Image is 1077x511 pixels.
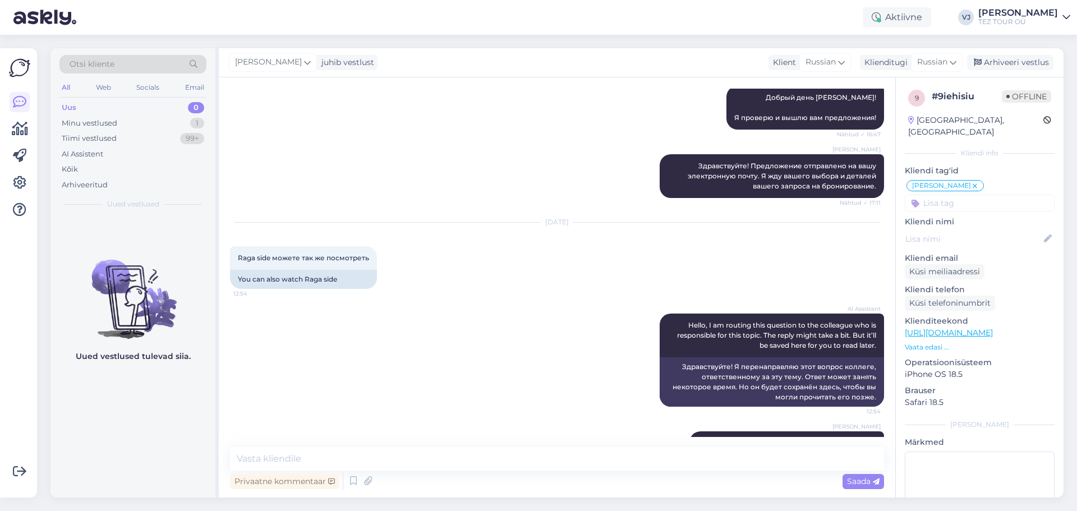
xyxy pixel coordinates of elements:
[230,474,339,489] div: Privaatne kommentaar
[62,133,117,144] div: Tiimi vestlused
[905,284,1055,296] p: Kliendi telefon
[190,118,204,129] div: 1
[863,7,931,27] div: Aktiivne
[238,254,369,262] span: Raga side можете так же посмотреть
[70,58,114,70] span: Otsi kliente
[905,420,1055,430] div: [PERSON_NAME]
[317,57,374,68] div: juhib vestlust
[847,476,880,486] span: Saada
[235,56,302,68] span: [PERSON_NAME]
[134,80,162,95] div: Socials
[1002,90,1051,103] span: Offline
[94,80,113,95] div: Web
[50,240,215,340] img: No chats
[839,199,881,207] span: Nähtud ✓ 17:11
[183,80,206,95] div: Email
[905,165,1055,177] p: Kliendi tag'id
[230,217,884,227] div: [DATE]
[967,55,1053,70] div: Arhiveeri vestlus
[905,397,1055,408] p: Safari 18.5
[839,407,881,416] span: 12:54
[768,57,796,68] div: Klient
[837,130,881,139] span: Nähtud ✓ 16:47
[832,145,881,154] span: [PERSON_NAME]
[860,57,908,68] div: Klienditugi
[832,422,881,431] span: [PERSON_NAME]
[905,195,1055,211] input: Lisa tag
[62,102,76,113] div: Uus
[905,252,1055,264] p: Kliendi email
[958,10,974,25] div: VJ
[62,149,103,160] div: AI Assistent
[107,199,159,209] span: Uued vestlused
[905,216,1055,228] p: Kliendi nimi
[905,342,1055,352] p: Vaata edasi ...
[188,102,204,113] div: 0
[734,93,876,122] span: Добрый день [PERSON_NAME]! Я проверю и вышлю вам предложения!
[905,436,1055,448] p: Märkmed
[660,357,884,407] div: Здравствуйте! Я перенаправляю этот вопрос коллеге, ответственному за эту тему. Ответ может занять...
[917,56,947,68] span: Russian
[905,369,1055,380] p: iPhone OS 18.5
[912,182,971,189] span: [PERSON_NAME]
[915,94,919,102] span: 9
[905,148,1055,158] div: Kliendi info
[59,80,72,95] div: All
[978,8,1070,26] a: [PERSON_NAME]TEZ TOUR OÜ
[908,114,1043,138] div: [GEOGRAPHIC_DATA], [GEOGRAPHIC_DATA]
[905,385,1055,397] p: Brauser
[905,233,1042,245] input: Lisa nimi
[62,118,117,129] div: Minu vestlused
[677,321,878,349] span: Hello, I am routing this question to the colleague who is responsible for this topic. The reply m...
[62,179,108,191] div: Arhiveeritud
[905,357,1055,369] p: Operatsioonisüsteem
[9,57,30,79] img: Askly Logo
[839,305,881,313] span: AI Assistent
[932,90,1002,103] div: # 9iehisiu
[688,162,878,190] span: Здравствуйте! Предложение отправлено на вашу электронную почту. Я жду вашего выбора и деталей ваш...
[978,8,1058,17] div: [PERSON_NAME]
[806,56,836,68] span: Russian
[62,164,78,175] div: Kõik
[905,296,995,311] div: Küsi telefoninumbrit
[230,270,377,289] div: You can also watch Raga side
[905,264,984,279] div: Küsi meiliaadressi
[76,351,191,362] p: Uued vestlused tulevad siia.
[905,328,993,338] a: [URL][DOMAIN_NAME]
[905,315,1055,327] p: Klienditeekond
[978,17,1058,26] div: TEZ TOUR OÜ
[233,289,275,298] span: 12:54
[180,133,204,144] div: 99+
